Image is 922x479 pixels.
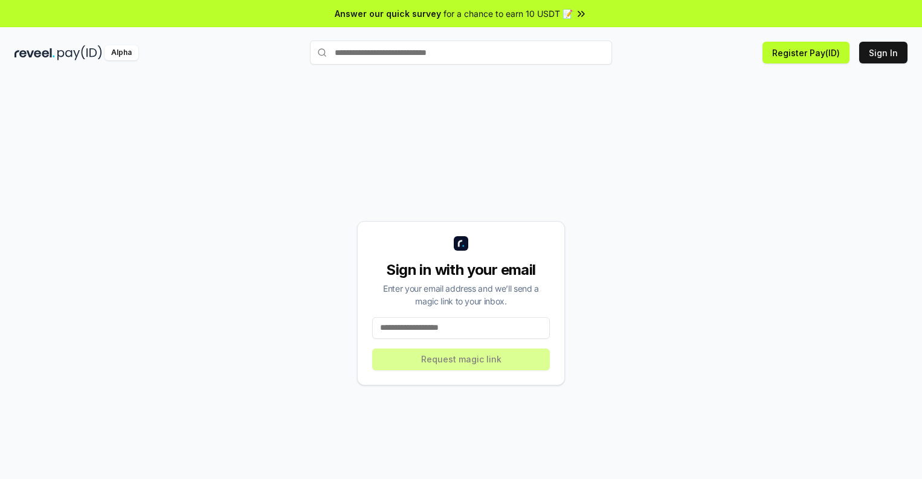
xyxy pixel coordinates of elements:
button: Sign In [859,42,907,63]
span: for a chance to earn 10 USDT 📝 [443,7,573,20]
span: Answer our quick survey [335,7,441,20]
div: Enter your email address and we’ll send a magic link to your inbox. [372,282,550,307]
button: Register Pay(ID) [762,42,849,63]
img: pay_id [57,45,102,60]
img: reveel_dark [15,45,55,60]
div: Sign in with your email [372,260,550,280]
img: logo_small [454,236,468,251]
div: Alpha [105,45,138,60]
